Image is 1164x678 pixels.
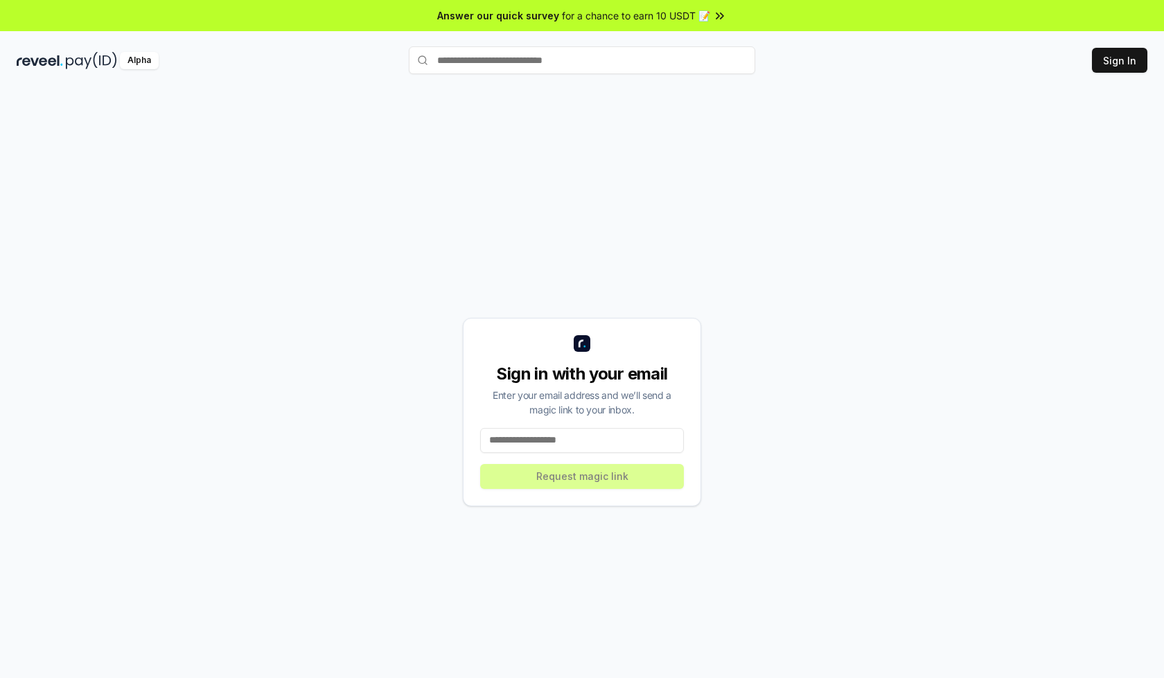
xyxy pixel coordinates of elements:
[562,8,710,23] span: for a chance to earn 10 USDT 📝
[480,363,684,385] div: Sign in with your email
[1092,48,1147,73] button: Sign In
[17,52,63,69] img: reveel_dark
[437,8,559,23] span: Answer our quick survey
[574,335,590,352] img: logo_small
[66,52,117,69] img: pay_id
[480,388,684,417] div: Enter your email address and we’ll send a magic link to your inbox.
[120,52,159,69] div: Alpha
